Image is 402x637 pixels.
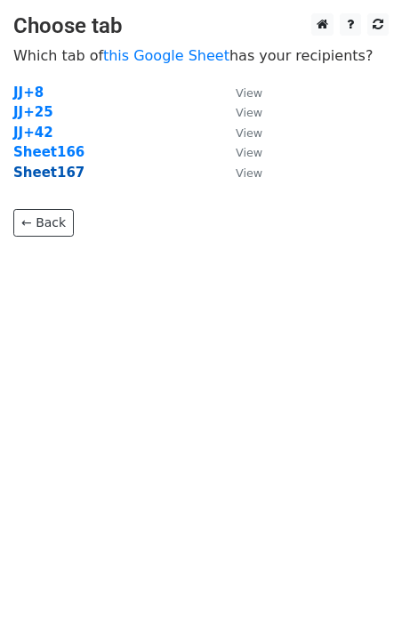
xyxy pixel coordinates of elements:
[236,86,262,100] small: View
[13,209,74,237] a: ← Back
[218,104,262,120] a: View
[103,47,229,64] a: this Google Sheet
[13,104,53,120] a: JJ+25
[236,166,262,180] small: View
[236,146,262,159] small: View
[236,106,262,119] small: View
[236,126,262,140] small: View
[13,125,53,141] a: JJ+42
[218,144,262,160] a: View
[218,85,262,101] a: View
[218,165,262,181] a: View
[13,144,84,160] a: Sheet166
[13,165,84,181] a: Sheet167
[13,13,389,39] h3: Choose tab
[218,125,262,141] a: View
[313,552,402,637] iframe: Chat Widget
[13,85,44,101] a: JJ+8
[13,46,389,65] p: Which tab of has your recipients?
